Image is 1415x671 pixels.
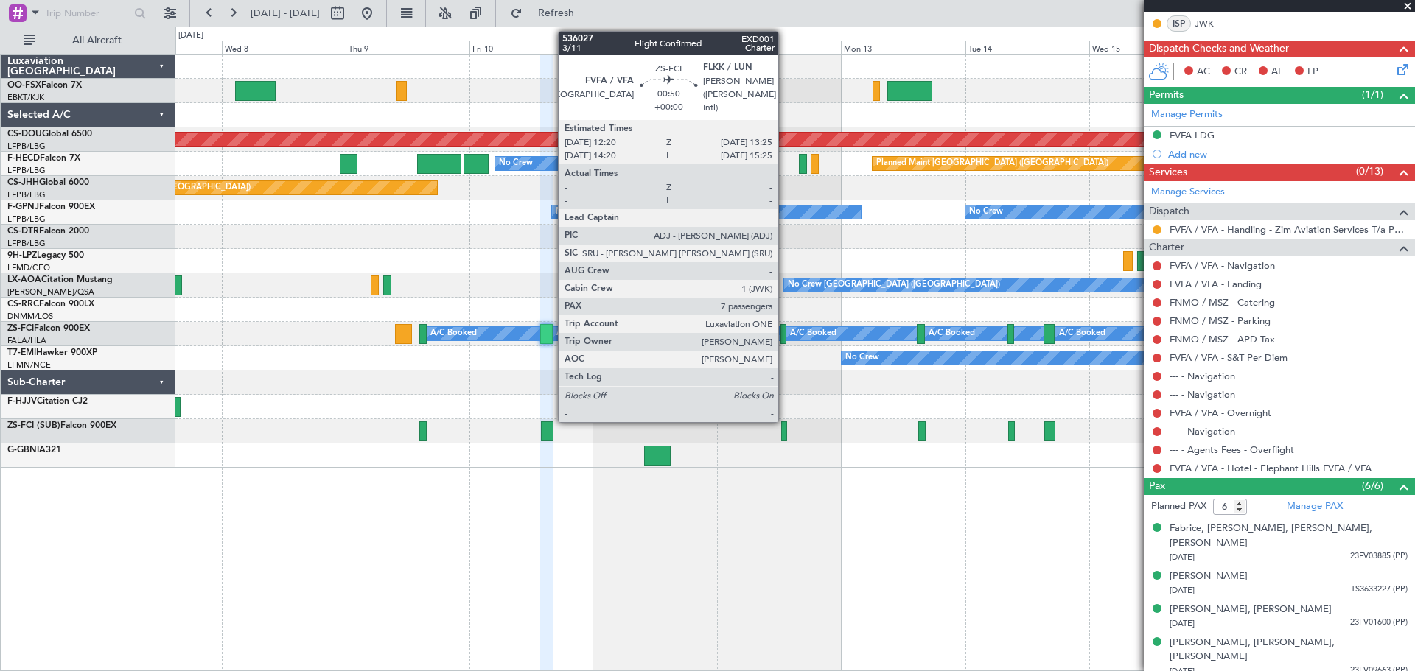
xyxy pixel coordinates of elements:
a: FVFA / VFA - S&T Per Diem [1170,351,1288,364]
div: Sun 12 [717,41,841,54]
a: LX-AOACitation Mustang [7,275,113,284]
a: FVFA / VFA - Landing [1170,278,1262,290]
div: Thu 9 [346,41,469,54]
span: ZS-FCI (SUB) [7,421,60,430]
span: F-HJJV [7,397,37,406]
a: LFPB/LBG [7,165,46,176]
span: All Aircraft [38,35,156,46]
div: Wed 15 [1089,41,1213,54]
span: Services [1149,164,1187,181]
a: LFPB/LBG [7,214,46,225]
a: FVFA / VFA - Hotel - Elephant Hills FVFA / VFA [1170,462,1372,474]
a: Manage Services [1151,185,1225,200]
span: AC [1197,65,1210,80]
div: No Crew [845,347,879,369]
div: Tue 14 [965,41,1089,54]
div: [PERSON_NAME], [PERSON_NAME], [PERSON_NAME] [1170,636,1408,664]
span: CS-DOU [7,130,42,138]
label: Planned PAX [1151,499,1206,514]
div: [DATE] [178,29,203,42]
a: LFMD/CEQ [7,262,50,273]
span: Pax [1149,478,1165,495]
span: CS-DTR [7,227,39,236]
span: TS3633227 (PP) [1351,583,1408,596]
div: No Crew [499,152,533,175]
span: 23FV03885 (PP) [1350,550,1408,563]
button: Refresh [503,1,592,25]
div: Planned Maint [GEOGRAPHIC_DATA] ([GEOGRAPHIC_DATA]) [876,152,1108,175]
div: No Crew [556,201,590,223]
span: F-HECD [7,154,40,163]
a: FNMO / MSZ - Catering [1170,296,1275,309]
a: OO-FSXFalcon 7X [7,81,82,90]
span: G-GBNI [7,446,39,454]
button: All Aircraft [16,29,160,52]
div: Add new [1168,148,1408,161]
a: F-GPNJFalcon 900EX [7,203,95,211]
div: FVFA LDG [1170,129,1215,141]
a: --- - Navigation [1170,425,1235,438]
div: Sat 11 [593,41,717,54]
a: LFMN/NCE [7,359,51,370]
a: --- - Navigation [1170,370,1235,382]
span: [DATE] [1170,618,1195,629]
a: --- - Agents Fees - Overflight [1170,443,1294,456]
div: [PERSON_NAME] [1170,569,1248,584]
span: Refresh [525,8,587,18]
a: EBKT/KJK [7,92,44,103]
a: LFPB/LBG [7,238,46,249]
span: [DATE] [1170,585,1195,596]
a: Manage Permits [1151,108,1223,122]
span: Charter [1149,239,1184,256]
a: 9H-LPZLegacy 500 [7,251,84,260]
a: FNMO / MSZ - APD Tax [1170,333,1275,345]
a: CS-DTRFalcon 2000 [7,227,89,236]
a: T7-EMIHawker 900XP [7,348,97,357]
a: DNMM/LOS [7,311,53,322]
div: No Crew [GEOGRAPHIC_DATA] ([GEOGRAPHIC_DATA]) [788,274,1000,296]
span: AF [1271,65,1283,80]
a: FVFA / VFA - Overnight [1170,407,1271,419]
a: G-GBNIA321 [7,446,61,454]
span: T7-EMI [7,348,36,357]
span: [DATE] - [DATE] [251,7,320,20]
a: FNMO / MSZ - Parking [1170,315,1271,327]
div: A/C Booked [790,323,836,345]
a: CS-DOUGlobal 6500 [7,130,92,138]
span: 9H-LPZ [7,251,37,260]
a: LFPB/LBG [7,141,46,152]
span: (1/1) [1362,87,1383,102]
span: OO-FSX [7,81,41,90]
a: CS-JHHGlobal 6000 [7,178,89,187]
span: ZS-FCI [7,324,34,333]
div: A/C Booked [1059,323,1105,345]
span: [DATE] [1170,552,1195,563]
a: F-HJJVCitation CJ2 [7,397,88,406]
div: [PERSON_NAME], [PERSON_NAME] [1170,603,1332,617]
a: JWK [1195,17,1228,30]
a: --- - Navigation [1170,388,1235,401]
a: FVFA / VFA - Navigation [1170,259,1275,272]
span: Permits [1149,87,1184,104]
div: A/C Booked [430,323,477,345]
div: A/C Booked [929,323,975,345]
div: A/C Booked [556,323,603,345]
div: No Crew [969,201,1003,223]
span: CS-RRC [7,300,39,309]
a: [PERSON_NAME]/QSA [7,287,94,298]
span: Dispatch Checks and Weather [1149,41,1289,57]
a: LFPB/LBG [7,189,46,200]
a: CS-RRCFalcon 900LX [7,300,94,309]
span: CS-JHH [7,178,39,187]
a: ZS-FCIFalcon 900EX [7,324,90,333]
span: CR [1234,65,1247,80]
div: Fri 10 [469,41,593,54]
span: 23FV01600 (PP) [1350,616,1408,629]
span: LX-AOA [7,275,41,284]
div: ISP [1167,15,1191,32]
a: FVFA / VFA - Handling - Zim Aviation Services T/a Pepeti Commodities [1170,223,1408,236]
div: Fabrice, [PERSON_NAME], [PERSON_NAME], [PERSON_NAME] [1170,521,1408,550]
input: Trip Number [45,2,130,24]
div: Mon 13 [841,41,965,54]
span: F-GPNJ [7,203,39,211]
